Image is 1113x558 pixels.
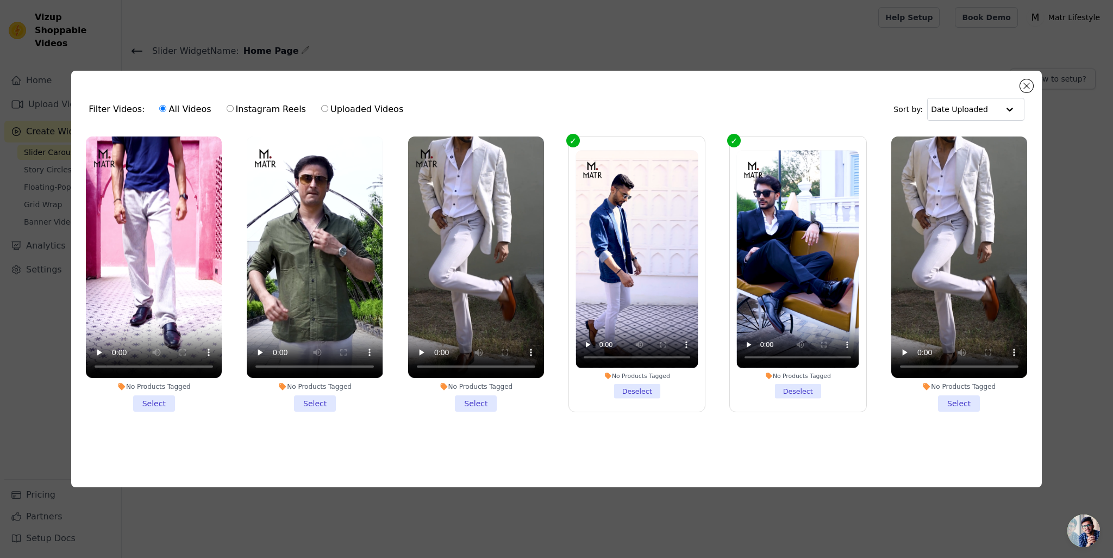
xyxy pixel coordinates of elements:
[1067,514,1100,547] div: Open chat
[226,102,307,116] label: Instagram Reels
[247,382,383,391] div: No Products Tagged
[891,382,1027,391] div: No Products Tagged
[1020,79,1033,92] button: Close modal
[159,102,211,116] label: All Videos
[86,382,222,391] div: No Products Tagged
[321,102,404,116] label: Uploaded Videos
[89,97,409,122] div: Filter Videos:
[893,98,1024,121] div: Sort by:
[576,372,698,380] div: No Products Tagged
[737,372,859,380] div: No Products Tagged
[408,382,544,391] div: No Products Tagged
